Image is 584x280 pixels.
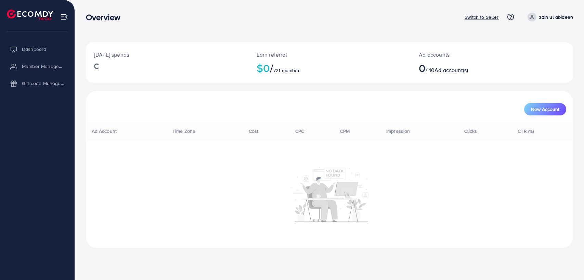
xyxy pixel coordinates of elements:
p: Earn referral [257,51,403,59]
span: Ad account(s) [434,66,468,74]
p: zain ul abideen [539,13,573,21]
h3: Overview [86,12,126,22]
p: Ad accounts [419,51,524,59]
p: Switch to Seller [465,13,499,21]
span: New Account [531,107,559,112]
button: New Account [524,103,566,115]
h2: / 10 [419,61,524,74]
a: zain ul abideen [525,13,573,22]
span: 0 [419,60,426,76]
span: 721 member [273,67,300,74]
img: logo [7,10,53,20]
img: menu [60,13,68,21]
p: [DATE] spends [94,51,240,59]
h2: $0 [257,61,403,74]
span: / [270,60,273,76]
